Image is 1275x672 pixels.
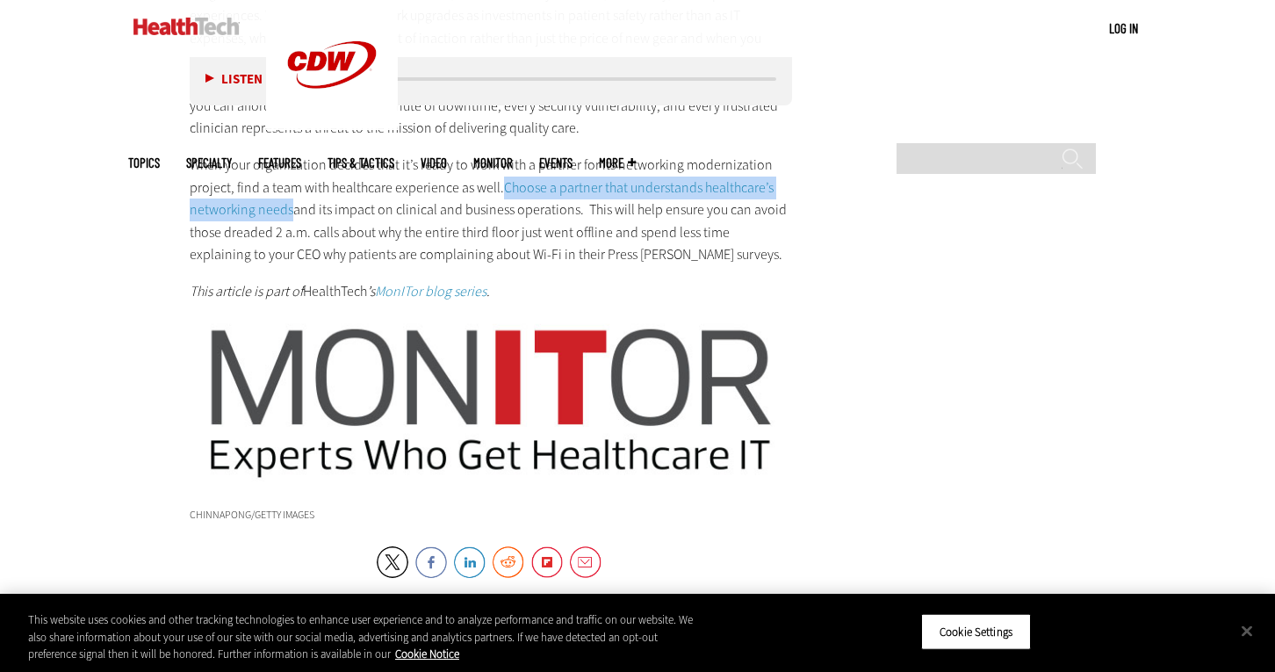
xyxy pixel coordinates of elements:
[266,116,398,134] a: CDW
[486,282,490,300] em: .
[421,156,447,170] a: Video
[395,647,459,661] a: More information about your privacy
[1109,19,1138,38] div: User menu
[921,613,1031,650] button: Cookie Settings
[186,156,232,170] span: Specialty
[1109,20,1138,36] a: Log in
[539,156,573,170] a: Events
[28,611,702,663] div: This website uses cookies and other tracking technologies to enhance user experience and to analy...
[133,18,240,35] img: Home
[375,282,486,300] a: MonITor blog series
[258,156,301,170] a: Features
[190,154,792,266] p: When your organization decides that it’s ready to work with a partner for its networking moderniz...
[599,156,636,170] span: More
[128,156,160,170] span: Topics
[190,509,792,520] div: Chinnapong/Getty Images
[190,474,792,493] a: MonITor_logo_sized.jpg
[190,317,792,489] img: MonITor_logo_sized.jpg
[190,282,303,300] em: This article is part of
[190,280,792,303] p: HealthTech
[1228,611,1266,650] button: Close
[367,282,375,300] em: ’s
[328,156,394,170] a: Tips & Tactics
[473,156,513,170] a: MonITor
